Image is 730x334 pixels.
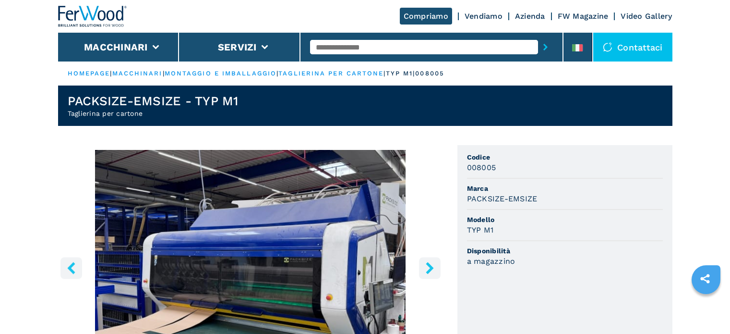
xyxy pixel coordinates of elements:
[467,193,538,204] h3: PACKSIZE-EMSIZE
[383,70,385,77] span: |
[58,6,127,27] img: Ferwood
[60,257,82,279] button: left-button
[465,12,503,21] a: Vendiamo
[467,256,515,267] h3: a magazzino
[84,41,148,53] button: Macchinari
[467,162,496,173] h3: 008005
[467,224,494,235] h3: TYP M1
[593,33,672,62] div: Contattaci
[278,70,383,77] a: taglierina per cartone
[515,12,545,21] a: Azienda
[689,291,723,327] iframe: Chat
[218,41,257,53] button: Servizi
[538,36,553,58] button: submit-button
[165,70,276,77] a: montaggio e imballaggio
[621,12,672,21] a: Video Gallery
[400,8,452,25] a: Compriamo
[419,257,441,279] button: right-button
[415,69,444,78] p: 008005
[68,109,239,118] h2: Taglierina per cartone
[68,93,239,109] h1: PACKSIZE-EMSIZE - TYP M1
[68,70,110,77] a: HOMEPAGE
[558,12,609,21] a: FW Magazine
[110,70,112,77] span: |
[467,215,663,224] span: Modello
[693,267,717,291] a: sharethis
[467,246,663,256] span: Disponibilità
[386,69,416,78] p: typ m1 |
[163,70,165,77] span: |
[603,42,612,52] img: Contattaci
[276,70,278,77] span: |
[112,70,163,77] a: macchinari
[467,152,663,162] span: Codice
[467,184,663,193] span: Marca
